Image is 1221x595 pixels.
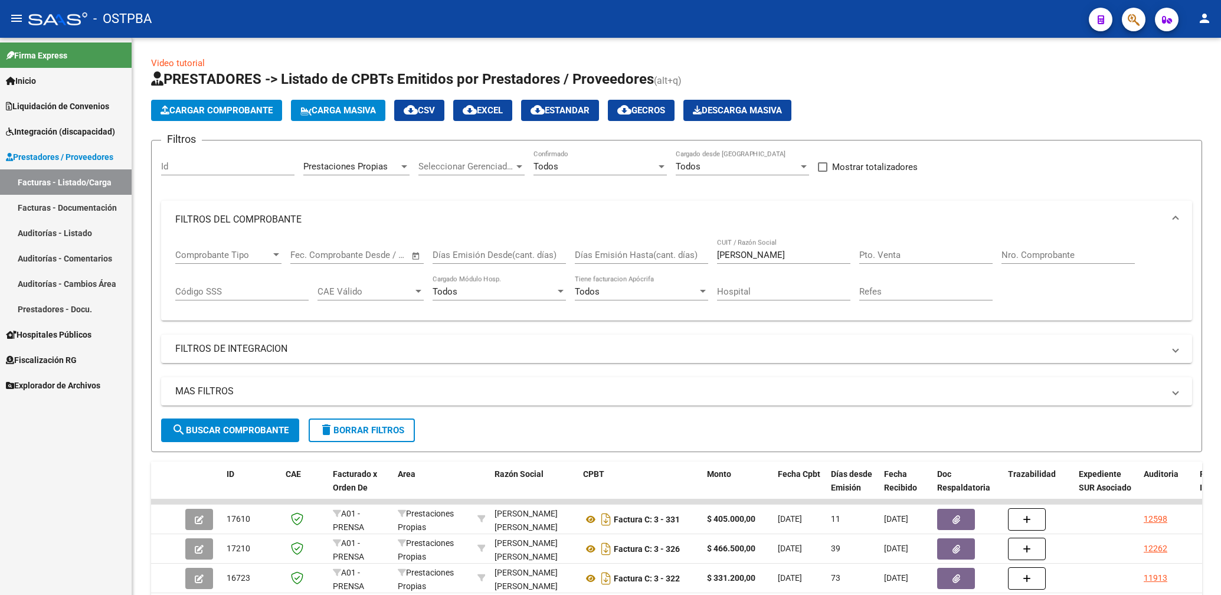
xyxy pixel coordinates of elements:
span: A01 - PRENSA [333,538,364,561]
strong: Factura C: 3 - 326 [614,544,680,554]
a: Video tutorial [151,58,205,68]
span: 17610 [227,514,250,524]
mat-expansion-panel-header: FILTROS DEL COMPROBANTE [161,201,1192,238]
i: Descargar documento [598,540,614,558]
div: 20127277851 [495,537,574,561]
strong: Factura C: 3 - 331 [614,515,680,524]
span: CAE [286,469,301,479]
datatable-header-cell: CAE [281,462,328,514]
span: EXCEL [463,105,503,116]
datatable-header-cell: Fecha Cpbt [773,462,826,514]
datatable-header-cell: Fecha Recibido [879,462,932,514]
strong: $ 405.000,00 [707,514,755,524]
button: EXCEL [453,100,512,121]
div: [PERSON_NAME] [PERSON_NAME] [495,507,574,534]
input: Fecha inicio [290,250,338,260]
span: Prestadores / Proveedores [6,151,113,164]
span: Todos [433,286,457,297]
span: Cargar Comprobante [161,105,273,116]
h3: Filtros [161,131,202,148]
span: 17210 [227,544,250,553]
datatable-header-cell: ID [222,462,281,514]
span: A01 - PRENSA [333,568,364,591]
mat-icon: cloud_download [617,103,631,117]
span: [DATE] [778,514,802,524]
datatable-header-cell: Expediente SUR Asociado [1074,462,1139,514]
datatable-header-cell: Días desde Emisión [826,462,879,514]
span: Mostrar totalizadores [832,160,918,174]
strong: Factura C: 3 - 322 [614,574,680,583]
span: PRESTADORES -> Listado de CPBTs Emitidos por Prestadores / Proveedores [151,71,654,87]
span: (alt+q) [654,75,682,86]
i: Descargar documento [598,510,614,529]
span: Fecha Recibido [884,469,917,492]
span: Fiscalización RG [6,354,77,367]
input: Fecha fin [349,250,406,260]
datatable-header-cell: Auditoria [1139,462,1195,514]
span: [DATE] [778,573,802,583]
datatable-header-cell: Razón Social [490,462,578,514]
span: Liquidación de Convenios [6,100,109,113]
span: Hospitales Públicos [6,328,91,341]
div: 11913 [1144,571,1167,585]
span: Todos [676,161,700,172]
mat-expansion-panel-header: MAS FILTROS [161,377,1192,406]
span: CAE Válido [317,286,413,297]
mat-icon: cloud_download [404,103,418,117]
mat-icon: cloud_download [531,103,545,117]
app-download-masive: Descarga masiva de comprobantes (adjuntos) [683,100,791,121]
span: Estandar [531,105,590,116]
div: 20127277851 [495,507,574,532]
span: 11 [831,514,840,524]
span: CSV [404,105,435,116]
mat-icon: search [172,423,186,437]
datatable-header-cell: Doc Respaldatoria [932,462,1003,514]
datatable-header-cell: CPBT [578,462,702,514]
span: Borrar Filtros [319,425,404,436]
span: Integración (discapacidad) [6,125,115,138]
div: 12598 [1144,512,1167,526]
button: Open calendar [410,249,423,263]
span: Fecha Cpbt [778,469,820,479]
button: Cargar Comprobante [151,100,282,121]
span: Prestaciones Propias [303,161,388,172]
span: Expediente SUR Asociado [1079,469,1131,492]
span: [DATE] [884,544,908,553]
span: Facturado x Orden De [333,469,377,492]
span: - OSTPBA [93,6,152,32]
mat-panel-title: FILTROS DEL COMPROBANTE [175,213,1164,226]
strong: $ 331.200,00 [707,573,755,583]
span: Area [398,469,415,479]
datatable-header-cell: Trazabilidad [1003,462,1074,514]
mat-panel-title: MAS FILTROS [175,385,1164,398]
span: Gecros [617,105,665,116]
button: Estandar [521,100,599,121]
button: Borrar Filtros [309,419,415,442]
span: Buscar Comprobante [172,425,289,436]
span: Carga Masiva [300,105,376,116]
mat-icon: cloud_download [463,103,477,117]
span: Descarga Masiva [693,105,782,116]
span: Inicio [6,74,36,87]
span: [DATE] [884,514,908,524]
span: Comprobante Tipo [175,250,271,260]
span: Auditoria [1144,469,1179,479]
div: 12262 [1144,542,1167,555]
span: [DATE] [884,573,908,583]
span: Prestaciones Propias [398,568,454,591]
span: Doc Respaldatoria [937,469,990,492]
div: FILTROS DEL COMPROBANTE [161,238,1192,321]
span: Explorador de Archivos [6,379,100,392]
span: Firma Express [6,49,67,62]
datatable-header-cell: Monto [702,462,773,514]
div: [PERSON_NAME] [PERSON_NAME] [495,566,574,593]
i: Descargar documento [598,569,614,588]
span: Todos [533,161,558,172]
button: Descarga Masiva [683,100,791,121]
button: Gecros [608,100,675,121]
span: Razón Social [495,469,544,479]
span: Prestaciones Propias [398,538,454,561]
button: CSV [394,100,444,121]
iframe: Intercom live chat [1181,555,1209,583]
datatable-header-cell: Area [393,462,473,514]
